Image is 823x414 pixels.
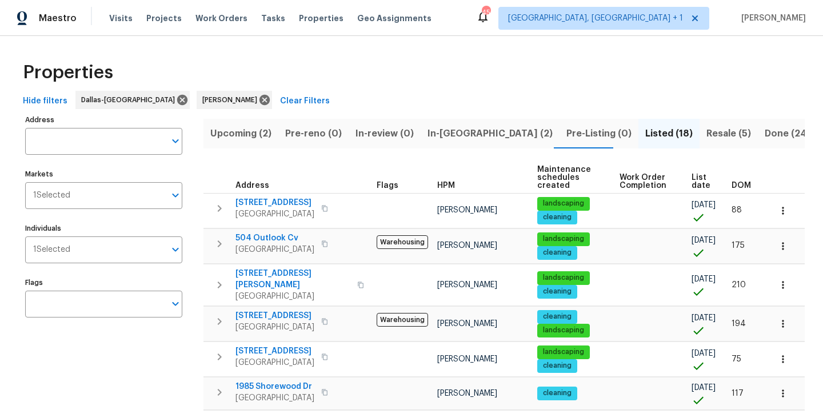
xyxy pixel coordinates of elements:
[235,310,314,321] span: [STREET_ADDRESS]
[25,171,182,178] label: Markets
[235,232,314,244] span: 504 Outlook Cv
[692,275,716,283] span: [DATE]
[692,236,716,244] span: [DATE]
[167,242,183,258] button: Open
[235,244,314,255] span: [GEOGRAPHIC_DATA]
[299,13,343,24] span: Properties
[538,388,576,398] span: cleaning
[732,389,744,397] span: 117
[109,13,133,24] span: Visits
[235,208,314,220] span: [GEOGRAPHIC_DATA]
[437,182,455,190] span: HPM
[437,242,497,250] span: [PERSON_NAME]
[620,174,672,190] span: Work Order Completion
[437,320,497,328] span: [PERSON_NAME]
[428,126,553,142] span: In-[GEOGRAPHIC_DATA] (2)
[81,94,179,106] span: Dallas-[GEOGRAPHIC_DATA]
[235,345,314,357] span: [STREET_ADDRESS]
[275,91,334,112] button: Clear Filters
[538,212,576,222] span: cleaning
[765,126,817,142] span: Done (248)
[437,281,497,289] span: [PERSON_NAME]
[566,126,632,142] span: Pre-Listing (0)
[261,14,285,22] span: Tasks
[692,384,716,392] span: [DATE]
[235,357,314,368] span: [GEOGRAPHIC_DATA]
[732,206,742,214] span: 88
[732,242,745,250] span: 175
[377,235,428,249] span: Warehousing
[692,349,716,357] span: [DATE]
[538,312,576,321] span: cleaning
[538,273,589,283] span: landscaping
[235,182,269,190] span: Address
[737,13,806,24] span: [PERSON_NAME]
[538,248,576,258] span: cleaning
[197,91,272,109] div: [PERSON_NAME]
[732,182,751,190] span: DOM
[202,94,262,106] span: [PERSON_NAME]
[23,94,67,108] span: Hide filters
[285,126,342,142] span: Pre-reno (0)
[23,67,113,78] span: Properties
[280,94,330,108] span: Clear Filters
[18,91,72,112] button: Hide filters
[167,133,183,149] button: Open
[732,320,746,328] span: 194
[692,201,716,209] span: [DATE]
[235,291,350,302] span: [GEOGRAPHIC_DATA]
[692,174,712,190] span: List date
[538,199,589,208] span: landscaping
[437,389,497,397] span: [PERSON_NAME]
[732,355,741,363] span: 75
[437,206,497,214] span: [PERSON_NAME]
[706,126,751,142] span: Resale (5)
[235,321,314,333] span: [GEOGRAPHIC_DATA]
[732,281,746,289] span: 210
[538,325,589,335] span: landscaping
[235,197,314,208] span: [STREET_ADDRESS]
[537,166,600,190] span: Maintenance schedules created
[195,13,247,24] span: Work Orders
[377,313,428,327] span: Warehousing
[538,361,576,371] span: cleaning
[377,182,398,190] span: Flags
[235,392,314,404] span: [GEOGRAPHIC_DATA]
[235,268,350,291] span: [STREET_ADDRESS][PERSON_NAME]
[508,13,683,24] span: [GEOGRAPHIC_DATA], [GEOGRAPHIC_DATA] + 1
[210,126,271,142] span: Upcoming (2)
[538,347,589,357] span: landscaping
[33,245,70,255] span: 1 Selected
[167,296,183,312] button: Open
[25,225,182,232] label: Individuals
[146,13,182,24] span: Projects
[25,279,182,286] label: Flags
[692,314,716,322] span: [DATE]
[25,116,182,123] label: Address
[33,191,70,200] span: 1 Selected
[355,126,414,142] span: In-review (0)
[538,234,589,244] span: landscaping
[482,7,490,18] div: 45
[437,355,497,363] span: [PERSON_NAME]
[645,126,693,142] span: Listed (18)
[538,287,576,296] span: cleaning
[167,187,183,203] button: Open
[39,13,77,24] span: Maestro
[357,13,432,24] span: Geo Assignments
[235,381,314,392] span: 1985 Shorewood Dr
[75,91,190,109] div: Dallas-[GEOGRAPHIC_DATA]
